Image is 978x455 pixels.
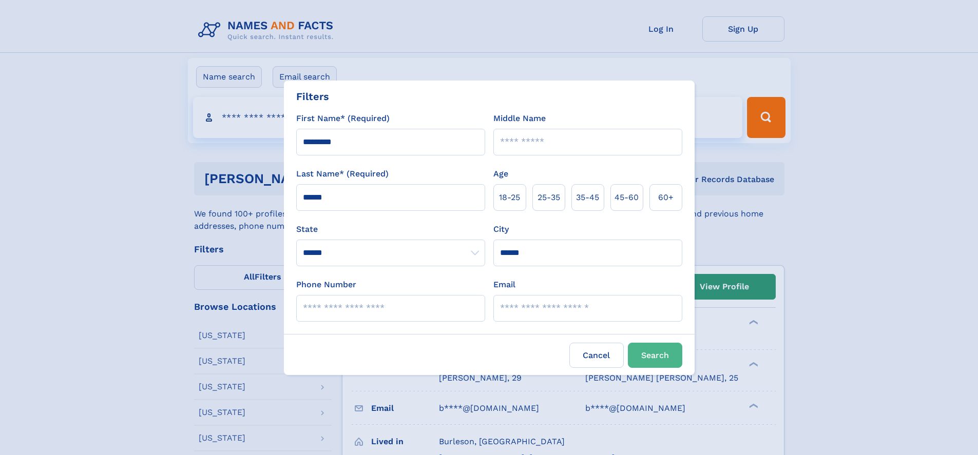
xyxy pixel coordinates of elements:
[499,191,520,204] span: 18‑25
[615,191,639,204] span: 45‑60
[569,343,624,368] label: Cancel
[296,223,485,235] label: State
[628,343,682,368] button: Search
[493,223,509,235] label: City
[296,112,390,125] label: First Name* (Required)
[538,191,560,204] span: 25‑35
[493,279,515,291] label: Email
[296,89,329,104] div: Filters
[493,168,508,180] label: Age
[493,112,546,125] label: Middle Name
[576,191,599,204] span: 35‑45
[296,168,389,180] label: Last Name* (Required)
[296,279,356,291] label: Phone Number
[658,191,674,204] span: 60+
